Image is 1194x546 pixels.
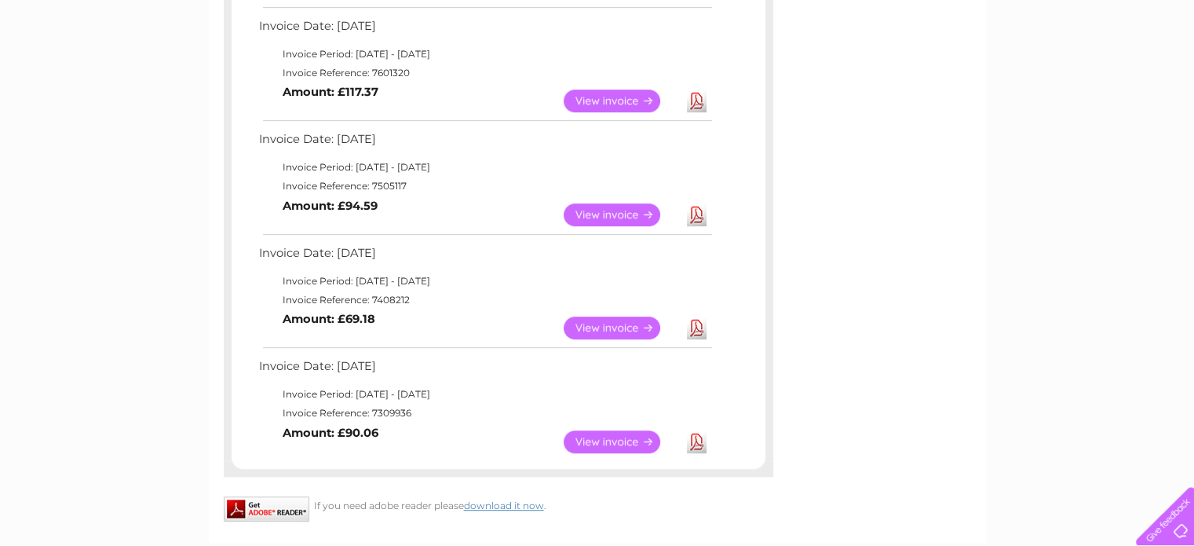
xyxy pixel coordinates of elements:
a: 0333 014 3131 [898,8,1006,27]
a: Download [687,203,707,226]
a: Download [687,317,707,339]
a: Download [687,431,707,453]
td: Invoice Reference: 7309936 [255,404,714,423]
td: Invoice Reference: 7601320 [255,64,714,82]
td: Invoice Period: [DATE] - [DATE] [255,45,714,64]
td: Invoice Reference: 7505117 [255,177,714,196]
img: logo.png [42,41,122,89]
a: Log out [1142,67,1179,79]
a: download it now [464,500,544,511]
a: View [564,317,679,339]
a: Telecoms [1001,67,1048,79]
a: Download [687,90,707,112]
a: View [564,431,679,453]
td: Invoice Reference: 7408212 [255,291,714,310]
b: Amount: £90.06 [283,426,378,440]
a: Water [918,67,948,79]
td: Invoice Date: [DATE] [255,356,714,385]
a: Contact [1090,67,1128,79]
td: Invoice Date: [DATE] [255,243,714,272]
b: Amount: £117.37 [283,85,378,99]
a: View [564,203,679,226]
div: If you need adobe reader please . [224,497,773,511]
td: Invoice Period: [DATE] - [DATE] [255,385,714,404]
a: Energy [957,67,991,79]
b: Amount: £69.18 [283,312,375,326]
a: Blog [1057,67,1080,79]
td: Invoice Period: [DATE] - [DATE] [255,272,714,291]
a: View [564,90,679,112]
td: Invoice Period: [DATE] - [DATE] [255,158,714,177]
div: Clear Business is a trading name of Verastar Limited (registered in [GEOGRAPHIC_DATA] No. 3667643... [227,9,969,76]
td: Invoice Date: [DATE] [255,129,714,158]
td: Invoice Date: [DATE] [255,16,714,45]
b: Amount: £94.59 [283,199,378,213]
